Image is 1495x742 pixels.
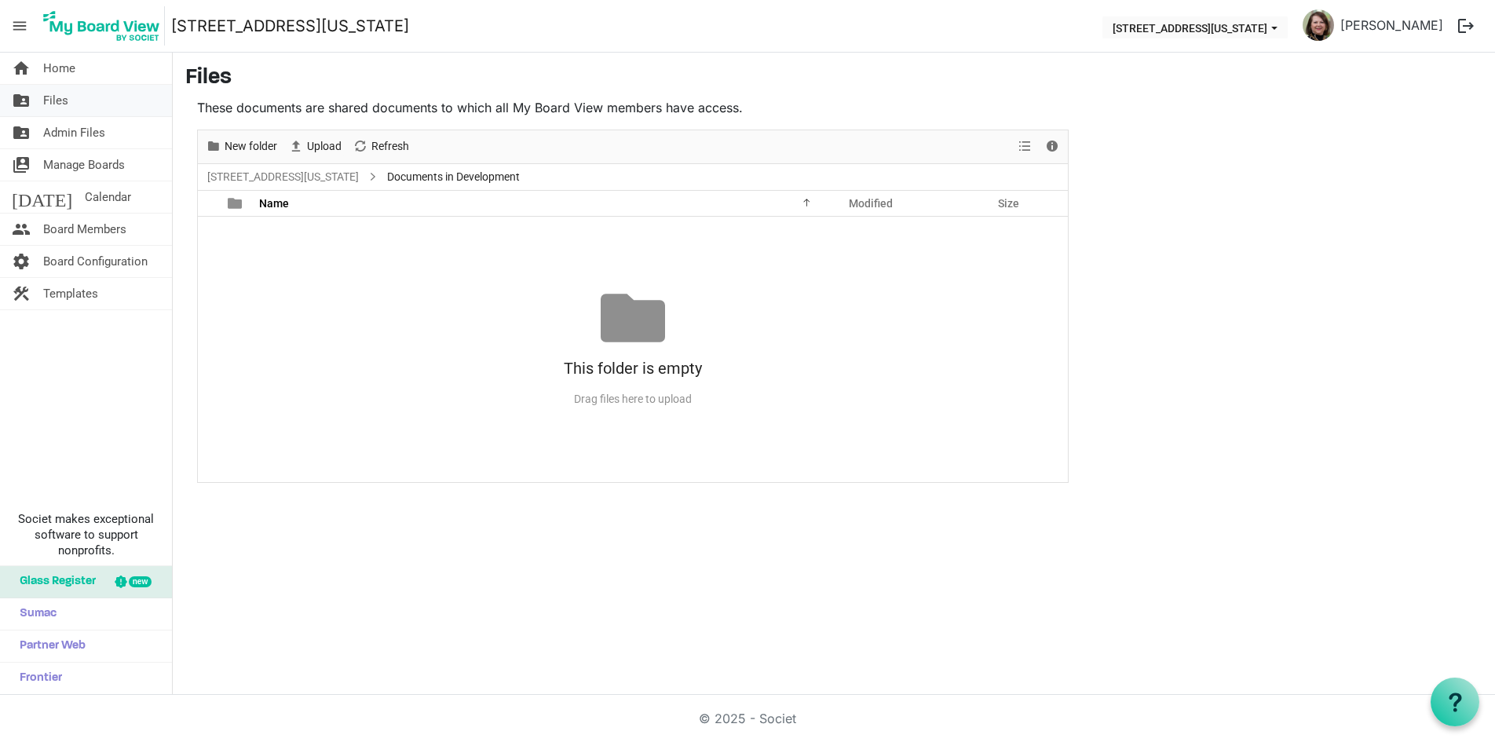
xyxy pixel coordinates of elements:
[350,137,412,156] button: Refresh
[849,197,893,210] span: Modified
[12,246,31,277] span: settings
[197,98,1069,117] p: These documents are shared documents to which all My Board View members have access.
[12,278,31,309] span: construction
[38,6,165,46] img: My Board View Logo
[12,566,96,598] span: Glass Register
[12,85,31,116] span: folder_shared
[1042,137,1063,156] button: Details
[185,65,1482,92] h3: Files
[259,197,289,210] span: Name
[43,278,98,309] span: Templates
[12,663,62,694] span: Frontier
[204,167,362,187] a: [STREET_ADDRESS][US_STATE]
[12,53,31,84] span: home
[305,137,343,156] span: Upload
[43,53,75,84] span: Home
[12,214,31,245] span: people
[283,130,347,163] div: Upload
[12,181,72,213] span: [DATE]
[43,149,125,181] span: Manage Boards
[12,631,86,662] span: Partner Web
[347,130,415,163] div: Refresh
[223,137,279,156] span: New folder
[198,386,1068,412] div: Drag files here to upload
[200,130,283,163] div: New folder
[1039,130,1066,163] div: Details
[43,117,105,148] span: Admin Files
[998,197,1019,210] span: Size
[1012,130,1039,163] div: View
[1015,137,1034,156] button: View dropdownbutton
[1334,9,1449,41] a: [PERSON_NAME]
[43,214,126,245] span: Board Members
[1449,9,1482,42] button: logout
[286,137,345,156] button: Upload
[171,10,409,42] a: [STREET_ADDRESS][US_STATE]
[370,137,411,156] span: Refresh
[12,598,57,630] span: Sumac
[129,576,152,587] div: new
[1102,16,1288,38] button: 216 E Washington Blvd dropdownbutton
[384,167,523,187] span: Documents in Development
[12,117,31,148] span: folder_shared
[1303,9,1334,41] img: J52A0qgz-QnGEDJvxvc7st0NtxDrXCKoDOPQZREw7aFqa1BfgfUuvwQg4bgL-jlo7icgKeV0c70yxLBxNLEp2Q_thumb.png
[5,11,35,41] span: menu
[203,137,280,156] button: New folder
[85,181,131,213] span: Calendar
[7,511,165,558] span: Societ makes exceptional software to support nonprofits.
[12,149,31,181] span: switch_account
[43,85,68,116] span: Files
[38,6,171,46] a: My Board View Logo
[699,711,796,726] a: © 2025 - Societ
[198,350,1068,386] div: This folder is empty
[43,246,148,277] span: Board Configuration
